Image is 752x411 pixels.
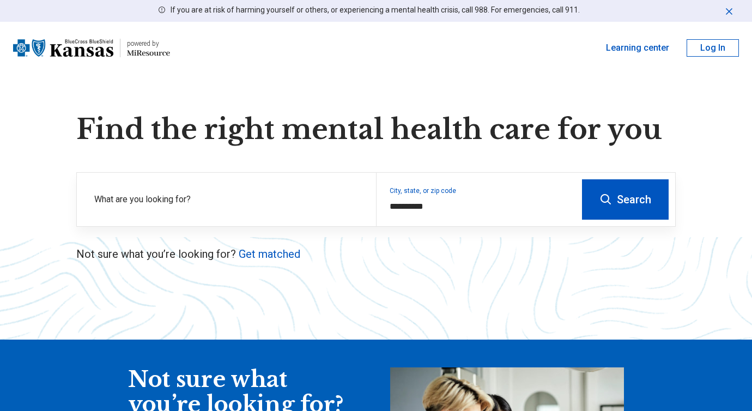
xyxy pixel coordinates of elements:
button: Search [582,179,669,220]
label: What are you looking for? [94,193,363,206]
button: Log In [687,39,739,57]
button: Dismiss [724,4,735,17]
p: Not sure what you’re looking for? [76,246,676,262]
a: Learning center [606,41,669,55]
a: Get matched [239,247,300,261]
a: Blue Cross Blue Shield Kansaspowered by [13,35,170,61]
img: Blue Cross Blue Shield Kansas [13,35,113,61]
p: If you are at risk of harming yourself or others, or experiencing a mental health crisis, call 98... [171,4,580,16]
h1: Find the right mental health care for you [76,113,676,146]
div: powered by [127,39,170,49]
